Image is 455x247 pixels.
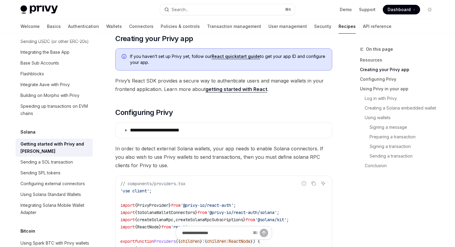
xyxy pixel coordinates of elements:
span: ; [234,203,236,208]
a: Creating a Solana embedded wallet [360,103,439,113]
span: createSolanaRpc [137,217,173,222]
a: Sending a SOL transaction [16,157,93,167]
div: Sending SPL tokens [20,169,60,176]
a: Sending SPL tokens [16,167,93,178]
span: } [159,224,161,230]
a: Configuring Privy [360,74,439,84]
a: Using Solana Standard Wallets [16,189,93,200]
span: Creating your Privy app [115,34,193,44]
div: Using Spark BTC with Privy wallets [20,239,89,247]
span: } [243,217,246,222]
a: Welcome [20,19,40,34]
span: If you haven’t set up Privy yet, follow our to get your app ID and configure your app. [130,53,326,65]
a: Using Privy in your app [360,84,439,94]
span: from [246,217,255,222]
span: , [173,217,176,222]
span: } [169,203,171,208]
span: ; [286,217,289,222]
span: ReactNode [137,224,159,230]
span: import [120,224,135,230]
a: Integrate Aave with Privy [16,79,93,90]
div: Flashblocks [20,70,44,77]
a: Signing a transaction [360,142,439,151]
span: import [120,210,135,215]
a: Preparing a transaction [360,132,439,142]
span: 'use client' [120,188,149,194]
a: Sending a transaction [360,151,439,161]
span: } [195,210,197,215]
a: Speeding up transactions on EVM chains [16,101,93,119]
a: Basics [47,19,61,34]
a: Building on Morpho with Privy [16,90,93,101]
span: 'react' [171,224,188,230]
span: ; [188,224,190,230]
a: Configuring external connectors [16,178,93,189]
span: createSolanaRpcSubscriptions [176,217,243,222]
span: import [120,217,135,222]
div: Getting started with Privy and [PERSON_NAME] [20,140,89,155]
a: Integrating Solana Mobile Wallet Adapter [16,200,93,218]
span: ; [149,188,152,194]
div: Integrating Solana Mobile Wallet Adapter [20,202,89,216]
span: ⌘ K [285,7,291,12]
span: { [135,210,137,215]
a: Support [359,7,376,13]
span: from [161,224,171,230]
a: Dashboard [383,5,420,14]
h5: Solana [20,128,36,136]
span: { [135,224,137,230]
a: Integrating the Base App [16,47,93,58]
div: Base Sub Accounts [20,59,59,67]
button: Send message [260,229,268,237]
a: Flashblocks [16,68,93,79]
span: from [197,210,207,215]
div: Integrate Aave with Privy [20,81,70,88]
button: Open search [160,4,295,15]
div: Building on Morpho with Privy [20,92,79,99]
div: Sending a SOL transaction [20,158,73,166]
span: // components/providers.tsx [120,181,185,186]
a: Resources [360,55,439,65]
div: Using Solana Standard Wallets [20,191,81,198]
a: Policies & controls [161,19,200,34]
a: Transaction management [207,19,261,34]
h5: Bitcoin [20,227,35,235]
a: Authentication [68,19,99,34]
a: Security [314,19,331,34]
span: toSolanaWalletConnectors [137,210,195,215]
button: Copy the contents from the code block [310,179,317,187]
span: On this page [366,46,393,53]
span: In order to detect external Solana wallets, your app needs to enable Solana connectors. If you al... [115,144,332,170]
div: Speeding up transactions on EVM chains [20,103,89,117]
span: '@privy-io/react-auth' [181,203,234,208]
a: Signing a message [360,122,439,132]
img: light logo [20,5,58,14]
button: Ask AI [319,179,327,187]
div: Integrating the Base App [20,49,70,56]
span: PrivyProvider [137,203,169,208]
a: Base Sub Accounts [16,58,93,68]
span: '@privy-io/react-auth/solana' [207,210,277,215]
span: Dashboard [388,7,411,13]
a: Recipes [339,19,356,34]
a: Wallets [106,19,122,34]
input: Ask a question... [182,226,250,239]
span: import [120,203,135,208]
span: from [171,203,181,208]
a: getting started with React [206,86,267,92]
a: Connectors [129,19,153,34]
a: Creating your Privy app [360,65,439,74]
span: Privy’s React SDK provides a secure way to authenticate users and manage wallets in your frontend... [115,77,332,93]
div: Search... [172,6,188,13]
a: React quickstart guide [212,54,260,59]
span: Configuring Privy [115,108,173,117]
a: Using wallets [360,113,439,122]
span: '@solana/kit' [255,217,286,222]
span: { [135,203,137,208]
button: Report incorrect code [300,179,308,187]
div: Configuring external connectors [20,180,85,187]
svg: Info [122,54,128,60]
a: Demo [340,7,352,13]
a: Log in with Privy [360,94,439,103]
a: API reference [363,19,392,34]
